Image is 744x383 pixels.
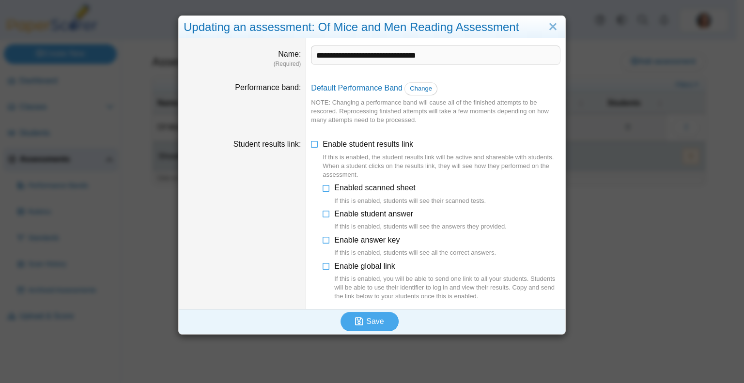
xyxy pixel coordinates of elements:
dfn: (Required) [184,60,301,68]
button: Save [341,312,399,331]
span: Enable answer key [334,236,496,258]
div: Updating an assessment: Of Mice and Men Reading Assessment [179,16,565,39]
span: Enable student answer [334,210,507,231]
div: If this is enabled, the student results link will be active and shareable with students. When a s... [323,153,560,180]
label: Student results link [233,140,301,148]
span: Enable student results link [323,140,560,179]
span: Save [366,317,384,325]
div: If this is enabled, students will see all the correct answers. [334,248,496,257]
label: Performance band [235,83,301,92]
div: If this is enabled, you will be able to send one link to all your students. Students will be able... [334,275,560,301]
div: NOTE: Changing a performance band will cause all of the finished attempts to be rescored. Reproce... [311,98,560,125]
div: If this is enabled, students will see the answers they provided. [334,222,507,231]
a: Change [404,82,437,95]
label: Name [278,50,301,58]
a: Default Performance Band [311,84,403,92]
span: Enabled scanned sheet [334,184,486,205]
span: Change [410,85,432,92]
span: Enable global link [334,262,560,301]
a: Close [545,19,560,35]
div: If this is enabled, students will see their scanned tests. [334,197,486,205]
